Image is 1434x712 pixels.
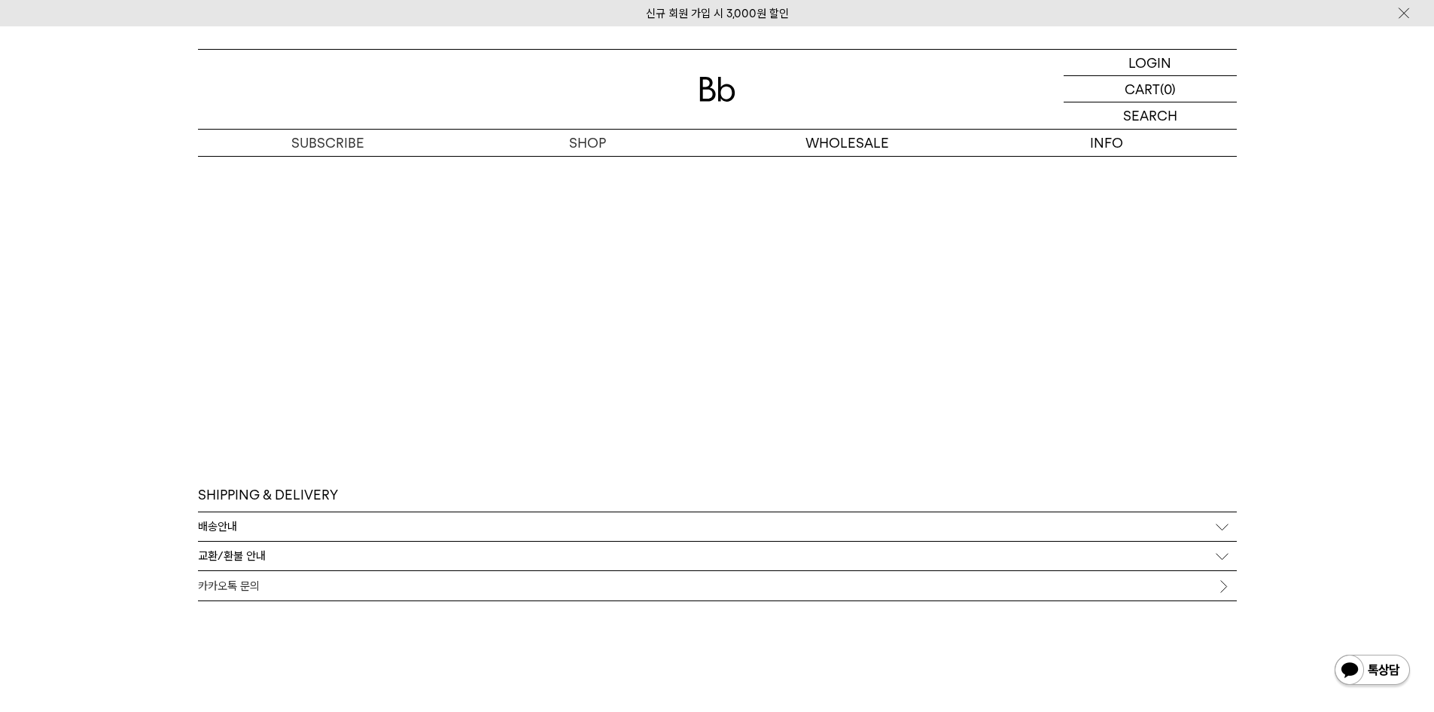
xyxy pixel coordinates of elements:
p: 교환/환불 안내 [198,549,266,563]
p: WHOLESALE [717,130,977,156]
p: LOGIN [1128,50,1171,75]
span: 카카오톡 문의 [198,579,260,593]
p: 배송안내 [198,520,237,533]
p: (0) [1160,76,1176,102]
p: CART [1125,76,1160,102]
img: 로고 [699,77,735,102]
a: 카카오톡 문의 [198,571,1237,600]
img: 카카오톡 채널 1:1 채팅 버튼 [1333,653,1411,689]
a: SUBSCRIBE [198,130,458,156]
a: 신규 회원 가입 시 3,000원 할인 [646,7,789,20]
a: SHOP [458,130,717,156]
a: LOGIN [1064,50,1237,76]
a: CART (0) [1064,76,1237,102]
p: SEARCH [1123,102,1177,129]
p: INFO [977,130,1237,156]
h3: SHIPPING & DELIVERY [198,486,338,504]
